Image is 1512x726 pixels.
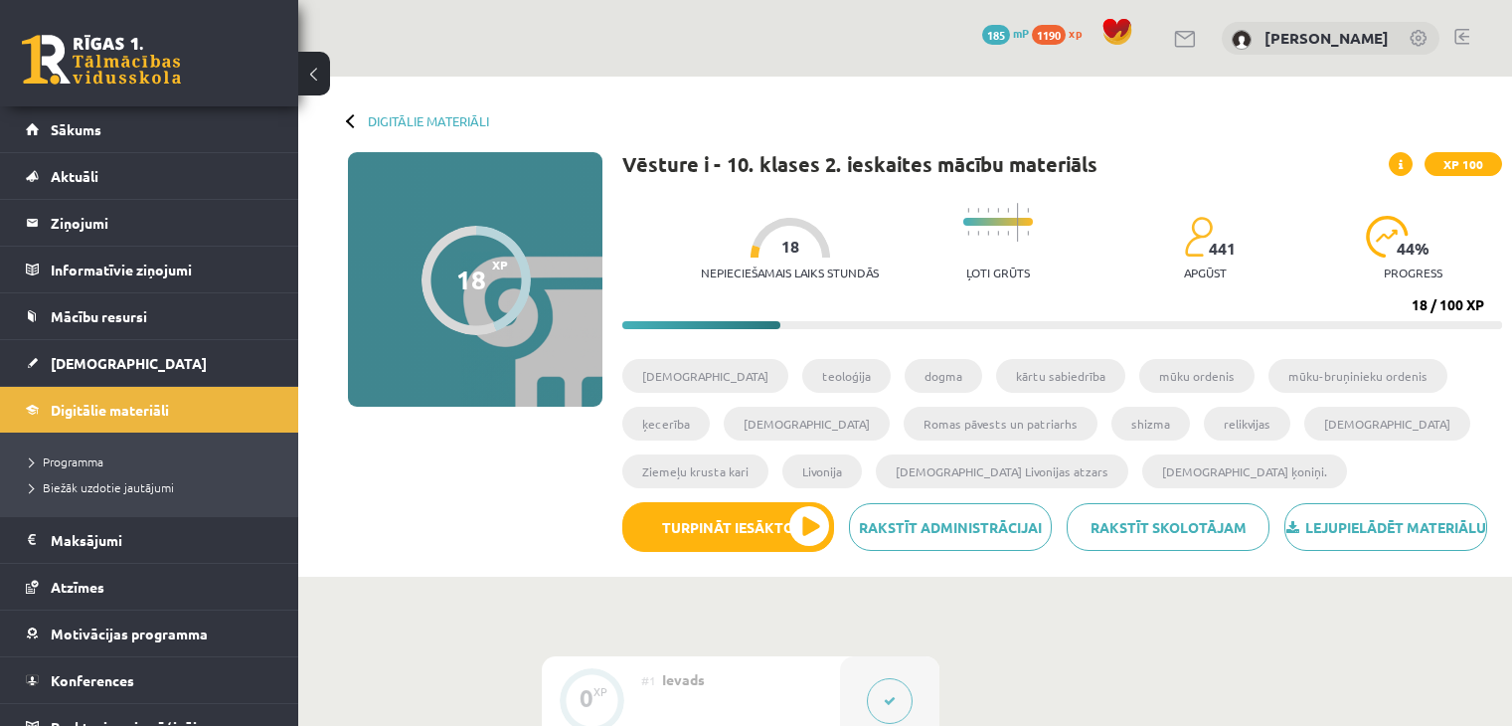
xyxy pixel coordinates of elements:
span: 44 % [1397,240,1430,258]
img: icon-short-line-57e1e144782c952c97e751825c79c345078a6d821885a25fce030b3d8c18986b.svg [987,231,989,236]
li: [DEMOGRAPHIC_DATA] [1304,407,1470,441]
img: icon-short-line-57e1e144782c952c97e751825c79c345078a6d821885a25fce030b3d8c18986b.svg [997,231,999,236]
span: Ievads [662,670,705,688]
span: Programma [30,454,103,469]
img: icon-long-line-d9ea69661e0d244f92f715978eff75569469978d946b2353a9bb055b3ed8787d.svg [1017,203,1019,242]
img: icon-short-line-57e1e144782c952c97e751825c79c345078a6d821885a25fce030b3d8c18986b.svg [967,208,969,213]
span: 441 [1209,240,1236,258]
a: Aktuāli [26,153,273,199]
p: apgūst [1184,266,1227,279]
span: 1190 [1032,25,1066,45]
li: [DEMOGRAPHIC_DATA] Livonijas atzars [876,454,1128,488]
img: icon-short-line-57e1e144782c952c97e751825c79c345078a6d821885a25fce030b3d8c18986b.svg [1027,231,1029,236]
p: progress [1384,266,1442,279]
span: XP [492,258,508,272]
a: Biežāk uzdotie jautājumi [30,478,278,496]
span: Biežāk uzdotie jautājumi [30,479,174,495]
a: Digitālie materiāli [368,113,489,128]
a: Mācību resursi [26,293,273,339]
img: students-c634bb4e5e11cddfef0936a35e636f08e4e9abd3cc4e673bd6f9a4125e45ecb1.svg [1184,216,1213,258]
span: Motivācijas programma [51,625,208,642]
a: Lejupielādēt materiālu [1284,503,1487,551]
legend: Informatīvie ziņojumi [51,247,273,292]
span: 185 [982,25,1010,45]
li: [DEMOGRAPHIC_DATA] [622,359,788,393]
button: Turpināt iesākto [622,502,834,552]
div: 18 [456,265,486,294]
li: mūku-bruņinieku ordenis [1268,359,1447,393]
span: mP [1013,25,1029,41]
a: Digitālie materiāli [26,387,273,433]
li: shizma [1111,407,1190,441]
a: Rakstīt skolotājam [1067,503,1269,551]
span: [DEMOGRAPHIC_DATA] [51,354,207,372]
a: Ziņojumi [26,200,273,246]
img: icon-progress-161ccf0a02000e728c5f80fcf4c31c7af3da0e1684b2b1d7c360e028c24a22f1.svg [1366,216,1409,258]
a: [DEMOGRAPHIC_DATA] [26,340,273,386]
img: icon-short-line-57e1e144782c952c97e751825c79c345078a6d821885a25fce030b3d8c18986b.svg [1007,208,1009,213]
img: icon-short-line-57e1e144782c952c97e751825c79c345078a6d821885a25fce030b3d8c18986b.svg [987,208,989,213]
li: kārtu sabiedrība [996,359,1125,393]
li: mūku ordenis [1139,359,1255,393]
img: icon-short-line-57e1e144782c952c97e751825c79c345078a6d821885a25fce030b3d8c18986b.svg [977,208,979,213]
img: Sendija Ivanova [1232,30,1252,50]
legend: Maksājumi [51,517,273,563]
li: Ziemeļu krusta kari [622,454,768,488]
a: Sākums [26,106,273,152]
img: icon-short-line-57e1e144782c952c97e751825c79c345078a6d821885a25fce030b3d8c18986b.svg [967,231,969,236]
span: #1 [641,672,656,688]
a: [PERSON_NAME] [1264,28,1389,48]
a: Rakstīt administrācijai [849,503,1052,551]
img: icon-short-line-57e1e144782c952c97e751825c79c345078a6d821885a25fce030b3d8c18986b.svg [1027,208,1029,213]
p: Ļoti grūts [966,266,1030,279]
a: 185 mP [982,25,1029,41]
span: XP 100 [1425,152,1502,176]
a: Programma [30,453,278,470]
legend: Ziņojumi [51,200,273,246]
span: xp [1069,25,1082,41]
a: Informatīvie ziņojumi [26,247,273,292]
a: Motivācijas programma [26,611,273,656]
a: Rīgas 1. Tālmācības vidusskola [22,35,181,85]
img: icon-short-line-57e1e144782c952c97e751825c79c345078a6d821885a25fce030b3d8c18986b.svg [977,231,979,236]
span: Digitālie materiāli [51,401,169,419]
li: ķecerība [622,407,710,441]
span: Konferences [51,671,134,689]
li: Livonija [782,454,862,488]
li: teoloģija [802,359,891,393]
img: icon-short-line-57e1e144782c952c97e751825c79c345078a6d821885a25fce030b3d8c18986b.svg [1007,231,1009,236]
span: Sākums [51,120,101,138]
li: dogma [905,359,982,393]
h1: Vēsture i - 10. klases 2. ieskaites mācību materiāls [622,152,1097,176]
li: relikvijas [1204,407,1290,441]
div: 0 [580,689,593,707]
a: Konferences [26,657,273,703]
a: Maksājumi [26,517,273,563]
div: XP [593,686,607,697]
span: Mācību resursi [51,307,147,325]
a: 1190 xp [1032,25,1092,41]
p: Nepieciešamais laiks stundās [701,266,879,279]
span: Aktuāli [51,167,98,185]
li: [DEMOGRAPHIC_DATA] [724,407,890,441]
li: [DEMOGRAPHIC_DATA] ķoniņi. [1142,454,1347,488]
span: 18 [781,238,799,256]
li: Romas pāvests un patriarhs [904,407,1097,441]
span: Atzīmes [51,578,104,596]
img: icon-short-line-57e1e144782c952c97e751825c79c345078a6d821885a25fce030b3d8c18986b.svg [997,208,999,213]
a: Atzīmes [26,564,273,610]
